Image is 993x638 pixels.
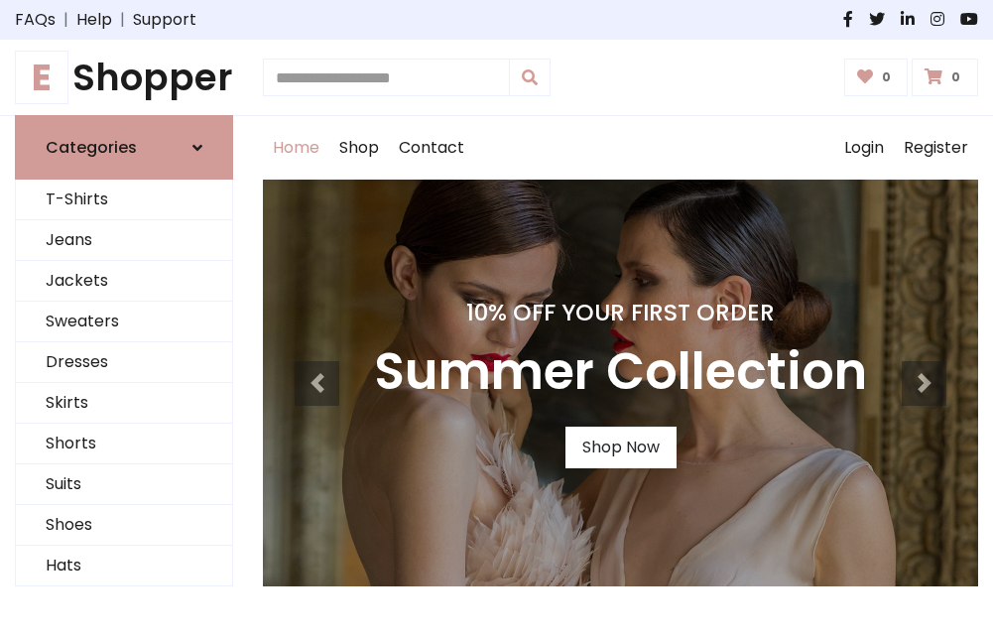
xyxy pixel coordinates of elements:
a: Shorts [16,424,232,464]
a: Register [894,116,978,180]
a: Shop Now [565,427,677,468]
a: Shop [329,116,389,180]
a: Skirts [16,383,232,424]
a: 0 [912,59,978,96]
a: Sweaters [16,302,232,342]
span: 0 [946,68,965,86]
a: Jackets [16,261,232,302]
span: | [112,8,133,32]
a: Jeans [16,220,232,261]
a: Suits [16,464,232,505]
a: FAQs [15,8,56,32]
a: Support [133,8,196,32]
h1: Shopper [15,56,233,99]
a: Contact [389,116,474,180]
h4: 10% Off Your First Order [374,299,867,326]
a: Categories [15,115,233,180]
a: Login [834,116,894,180]
span: 0 [877,68,896,86]
a: Dresses [16,342,232,383]
a: EShopper [15,56,233,99]
a: Help [76,8,112,32]
span: | [56,8,76,32]
h6: Categories [46,138,137,157]
a: Home [263,116,329,180]
a: 0 [844,59,909,96]
a: Hats [16,546,232,586]
span: E [15,51,68,104]
a: T-Shirts [16,180,232,220]
a: Shoes [16,505,232,546]
h3: Summer Collection [374,342,867,403]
